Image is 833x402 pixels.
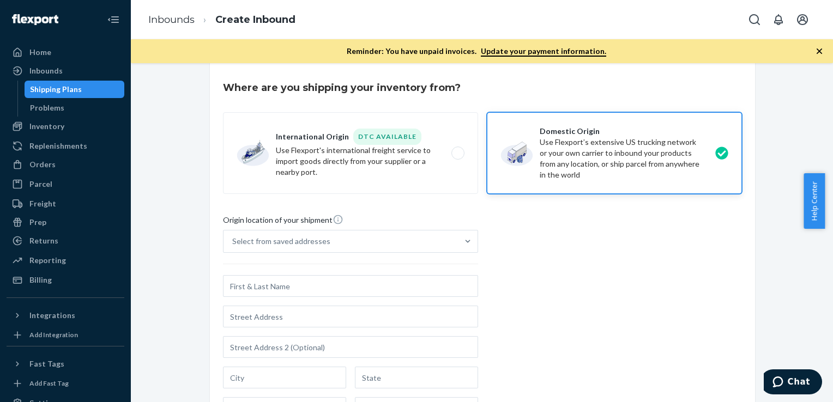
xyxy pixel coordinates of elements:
[7,271,124,289] a: Billing
[7,195,124,212] a: Freight
[347,46,606,57] p: Reminder: You have unpaid invoices.
[232,236,330,247] div: Select from saved addresses
[223,81,461,95] h3: Where are you shipping your inventory from?
[7,252,124,269] a: Reporting
[792,9,813,31] button: Open account menu
[29,47,51,58] div: Home
[29,235,58,246] div: Returns
[29,179,52,190] div: Parcel
[223,306,478,327] input: Street Address
[7,377,124,390] a: Add Fast Tag
[804,173,825,229] button: Help Center
[29,121,64,132] div: Inventory
[148,14,195,26] a: Inbounds
[140,4,304,36] ol: breadcrumbs
[25,81,125,98] a: Shipping Plans
[223,275,478,297] input: First & Last Name
[30,84,82,95] div: Shipping Plans
[29,255,66,266] div: Reporting
[29,159,56,170] div: Orders
[7,62,124,80] a: Inbounds
[768,9,789,31] button: Open notifications
[7,156,124,173] a: Orders
[29,65,63,76] div: Inbounds
[7,214,124,231] a: Prep
[481,46,606,57] a: Update your payment information.
[29,275,52,285] div: Billing
[355,367,478,388] input: State
[25,99,125,117] a: Problems
[29,141,87,151] div: Replenishments
[764,369,822,397] iframe: Opens a widget where you can chat to one of our agents
[7,175,124,193] a: Parcel
[7,232,124,249] a: Returns
[29,358,64,369] div: Fast Tags
[7,118,124,135] a: Inventory
[7,355,124,373] button: Fast Tags
[7,328,124,342] a: Add Integration
[29,198,56,209] div: Freight
[30,102,64,113] div: Problems
[12,14,58,25] img: Flexport logo
[29,310,75,321] div: Integrations
[7,44,124,61] a: Home
[223,367,346,388] input: City
[223,336,478,358] input: Street Address 2 (Optional)
[29,330,78,339] div: Add Integration
[7,307,124,324] button: Integrations
[215,14,295,26] a: Create Inbound
[223,214,343,230] span: Origin location of your shipment
[29,379,69,388] div: Add Fast Tag
[102,9,124,31] button: Close Navigation
[744,9,765,31] button: Open Search Box
[7,137,124,155] a: Replenishments
[29,217,46,228] div: Prep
